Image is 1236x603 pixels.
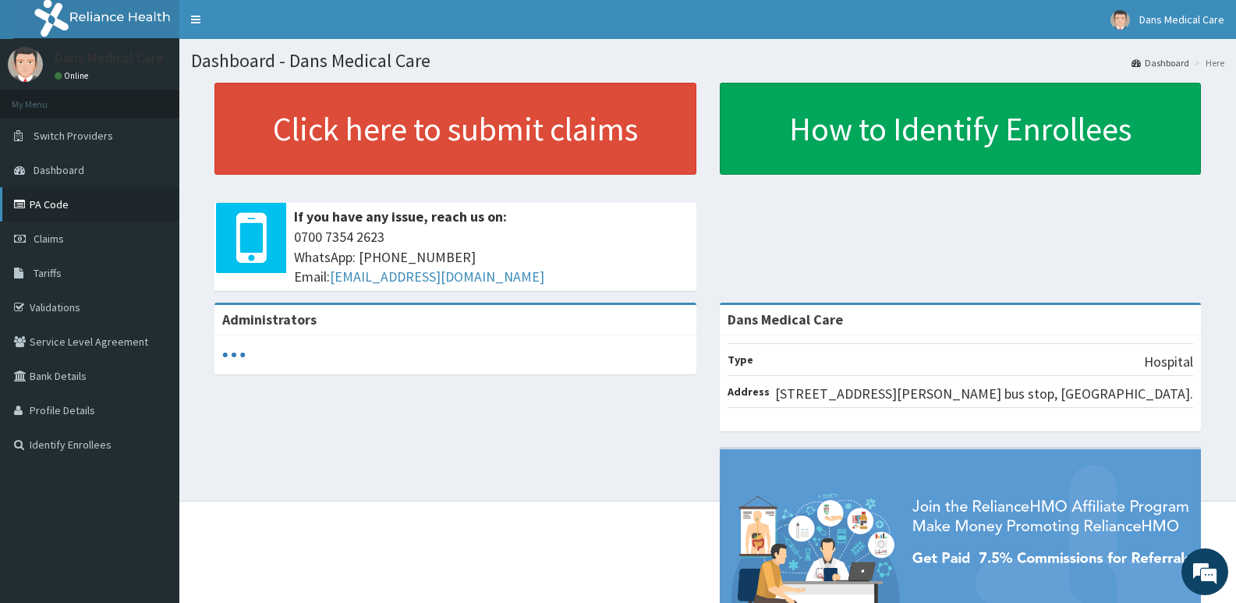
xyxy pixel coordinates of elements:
a: Dashboard [1132,56,1189,69]
a: Online [55,70,92,81]
b: Type [728,353,753,367]
a: Click here to submit claims [214,83,696,175]
a: [EMAIL_ADDRESS][DOMAIN_NAME] [330,268,544,286]
span: Dashboard [34,163,84,177]
span: Claims [34,232,64,246]
img: User Image [8,47,43,82]
h1: Dashboard - Dans Medical Care [191,51,1224,71]
b: Address [728,385,770,399]
span: 0700 7354 2623 WhatsApp: [PHONE_NUMBER] Email: [294,227,689,287]
span: Dans Medical Care [1139,12,1224,27]
p: Dans Medical Care [55,51,164,65]
span: Switch Providers [34,129,113,143]
p: [STREET_ADDRESS][PERSON_NAME] bus stop, [GEOGRAPHIC_DATA]. [775,384,1193,404]
img: User Image [1110,10,1130,30]
svg: audio-loading [222,343,246,367]
b: Administrators [222,310,317,328]
a: How to Identify Enrollees [720,83,1202,175]
b: If you have any issue, reach us on: [294,208,507,225]
li: Here [1191,56,1224,69]
p: Hospital [1144,352,1193,372]
span: Tariffs [34,266,62,280]
strong: Dans Medical Care [728,310,843,328]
